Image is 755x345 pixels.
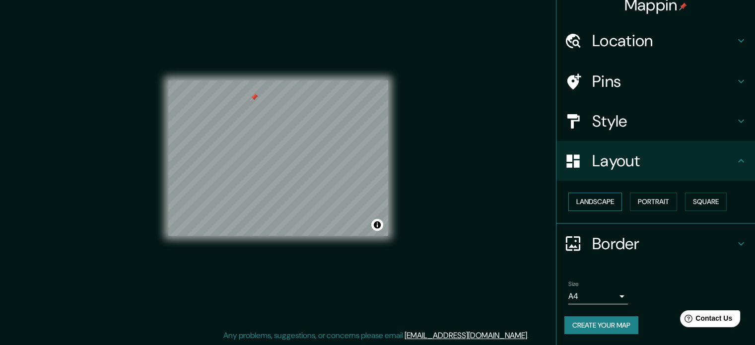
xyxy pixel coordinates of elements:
label: Size [568,279,579,288]
div: Layout [556,141,755,181]
button: Square [685,193,727,211]
button: Create your map [564,316,638,335]
h4: Layout [592,151,735,171]
h4: Location [592,31,735,51]
h4: Border [592,234,735,254]
div: Style [556,101,755,141]
div: Pins [556,62,755,101]
div: . [529,330,530,342]
div: . [530,330,532,342]
iframe: Help widget launcher [667,306,744,334]
p: Any problems, suggestions, or concerns please email . [223,330,529,342]
div: Location [556,21,755,61]
canvas: Map [168,80,388,236]
button: Toggle attribution [371,219,383,231]
div: A4 [568,288,628,304]
a: [EMAIL_ADDRESS][DOMAIN_NAME] [405,330,527,341]
div: Border [556,224,755,264]
button: Landscape [568,193,622,211]
button: Portrait [630,193,677,211]
h4: Style [592,111,735,131]
img: pin-icon.png [679,2,687,10]
h4: Pins [592,71,735,91]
